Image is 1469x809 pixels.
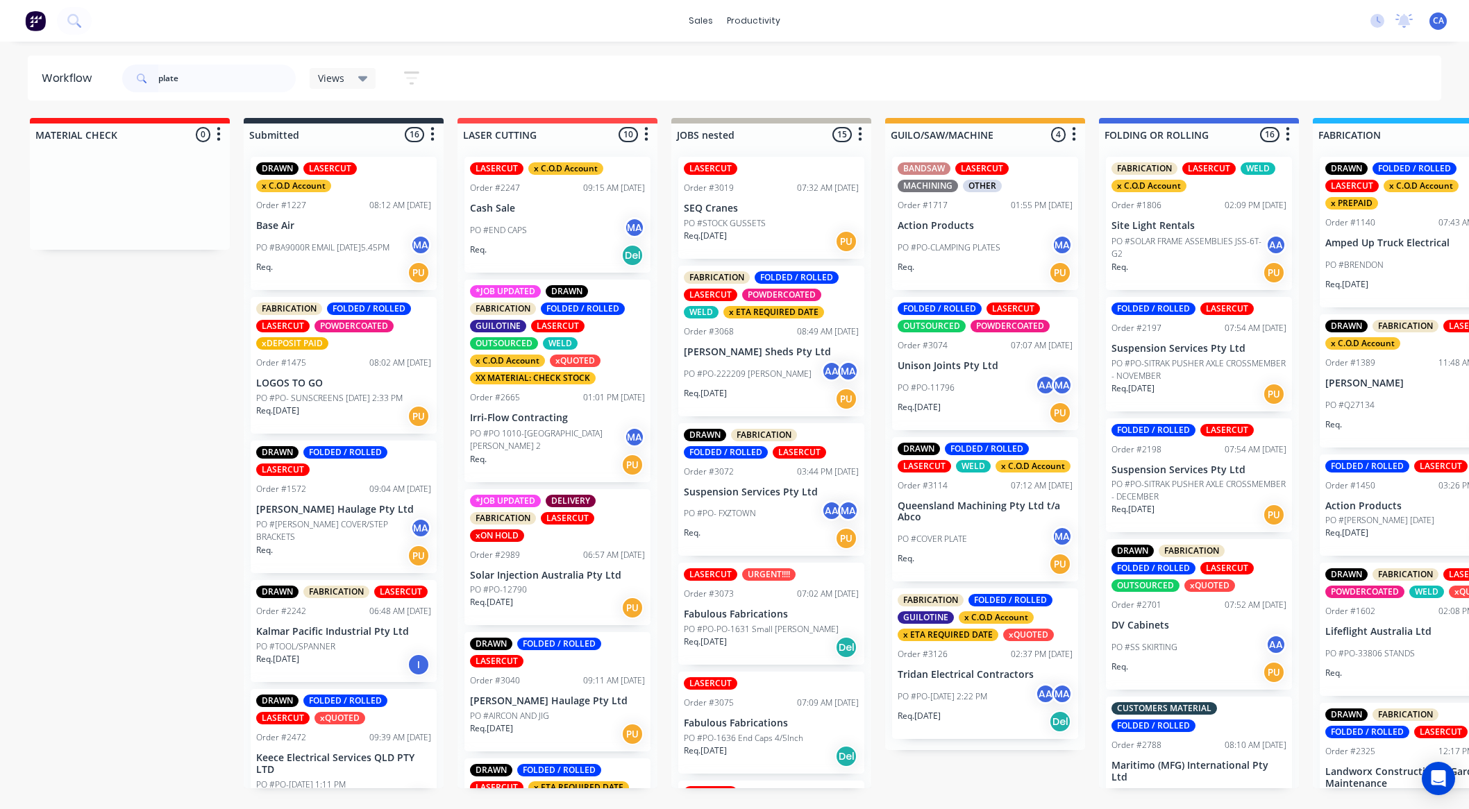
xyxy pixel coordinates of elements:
[251,580,437,682] div: DRAWNFABRICATIONLASERCUTOrder #224206:48 AM [DATE]Kalmar Pacific Industrial Pty LtdPO #TOOL/SPANN...
[621,244,644,266] div: Del
[1266,634,1286,655] div: AA
[1111,424,1195,436] div: FOLDED / ROLLED
[256,337,328,350] div: xDEPOSIT PAID
[470,355,545,367] div: x C.O.D Account
[1106,297,1292,411] div: FOLDED / ROLLEDLASERCUTOrder #219707:54 AM [DATE]Suspension Services Pty LtdPO #PO-SITRAK PUSHER ...
[898,690,987,703] p: PO #PO-[DATE] 2:22 PM
[1111,478,1286,503] p: PO #PO-SITRAK PUSHER AXLE CROSSMEMBER - DECEMBER
[1241,162,1275,175] div: WELD
[1049,262,1071,284] div: PU
[1325,667,1342,679] p: Req.
[303,586,369,598] div: FABRICATION
[963,180,1002,192] div: OTHER
[971,320,1050,332] div: POWDERCOATED
[1003,629,1054,641] div: xQUOTED
[256,162,299,175] div: DRAWN
[256,404,299,417] p: Req. [DATE]
[1325,568,1368,581] div: DRAWN
[583,549,645,561] div: 06:57 AM [DATE]
[1111,357,1286,382] p: PO #PO-SITRAK PUSHER AXLE CROSSMEMBER - NOVEMBER
[1225,443,1286,456] div: 07:54 AM [DATE]
[678,423,864,556] div: DRAWNFABRICATIONFOLDED / ROLLEDLASERCUTOrder #307203:44 PM [DATE]Suspension Services Pty LtdPO #P...
[968,594,1052,606] div: FOLDED / ROLLED
[797,325,859,338] div: 08:49 AM [DATE]
[470,584,527,596] p: PO #PO-12790
[374,586,428,598] div: LASERCUT
[684,306,719,318] div: WELD
[898,401,941,414] p: Req. [DATE]
[550,355,601,367] div: xQUOTED
[621,723,644,745] div: PU
[898,648,948,661] div: Order #3126
[1325,647,1415,660] p: PO #PO-33806 STANDS
[1111,261,1128,273] p: Req.
[1325,586,1404,598] div: POWDERCOATED
[1111,199,1161,212] div: Order #1806
[898,303,982,315] div: FOLDED / ROLLED
[898,339,948,352] div: Order #3074
[1263,262,1285,284] div: PU
[1225,322,1286,334] div: 07:54 AM [DATE]
[546,495,596,507] div: DELIVERY
[369,357,431,369] div: 08:02 AM [DATE]
[898,533,967,545] p: PO #COVER PLATE
[470,244,487,256] p: Req.
[684,677,737,690] div: LASERCUT
[1111,180,1186,192] div: x C.O.D Account
[256,653,299,665] p: Req. [DATE]
[898,320,966,332] div: OUTSOURCED
[1111,443,1161,456] div: Order #2198
[898,479,948,492] div: Order #3114
[898,360,1073,372] p: Unison Joints Pty Ltd
[541,512,594,525] div: LASERCUT
[1111,303,1195,315] div: FOLDED / ROLLED
[684,697,734,709] div: Order #3075
[1111,322,1161,334] div: Order #2197
[256,695,299,707] div: DRAWN
[583,674,645,687] div: 09:11 AM [DATE]
[1325,278,1368,291] p: Req. [DATE]
[543,337,578,350] div: WELD
[318,71,344,85] span: Views
[684,203,859,214] p: SEQ Cranes
[1011,199,1073,212] div: 01:55 PM [DATE]
[723,306,824,318] div: x ETA REQUIRED DATE
[996,460,1071,472] div: x C.O.D Account
[898,261,914,273] p: Req.
[898,710,941,722] p: Req. [DATE]
[835,527,857,550] div: PU
[684,271,750,284] div: FABRICATION
[256,320,310,332] div: LASERCUT
[256,392,403,404] p: PO #PO- SUNSCREENS [DATE] 2:33 PM
[464,489,650,626] div: *JOB UPDATEDDELIVERYFABRICATIONLASERCUTxON HOLDOrder #298906:57 AM [DATE]Solar Injection Australi...
[1200,424,1254,436] div: LASERCUT
[470,162,523,175] div: LASERCUT
[898,382,955,394] p: PO #PO-11796
[303,162,357,175] div: LASERCUT
[898,552,914,565] p: Req.
[369,483,431,495] div: 09:04 AM [DATE]
[1111,739,1161,751] div: Order #2788
[470,303,536,315] div: FABRICATION
[945,443,1029,455] div: FOLDED / ROLLED
[470,549,520,561] div: Order #2989
[1433,15,1444,27] span: CA
[470,372,596,384] div: XX MATERIAL: CHECK STOCK
[1325,514,1434,527] p: PO #[PERSON_NAME] [DATE]
[684,486,859,498] p: Suspension Services Pty Ltd
[470,638,512,650] div: DRAWN
[470,285,541,298] div: *JOB UPDATED
[684,182,734,194] div: Order #3019
[797,466,859,478] div: 03:44 PM [DATE]
[797,697,859,709] div: 07:09 AM [DATE]
[256,731,306,744] div: Order #2472
[1111,235,1266,260] p: PO #SOLAR FRAME ASSEMBLIES JSS-6T-G2
[546,285,588,298] div: DRAWN
[678,157,864,259] div: LASERCUTOrder #301907:32 AM [DATE]SEQ CranesPO #STOCK GUSSETSReq.[DATE]PU
[898,241,1000,254] p: PO #PO-CLAMPING PLATES
[742,289,821,301] div: POWDERCOATED
[684,732,803,744] p: PO #PO-1636 End Caps 4/5Inch
[256,303,322,315] div: FABRICATION
[251,157,437,290] div: DRAWNLASERCUTx C.O.D AccountOrder #122708:12 AM [DATE]Base AirPO #BA9000R EMAIL [DATE]5.45PMMAReq.PU
[1325,320,1368,332] div: DRAWN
